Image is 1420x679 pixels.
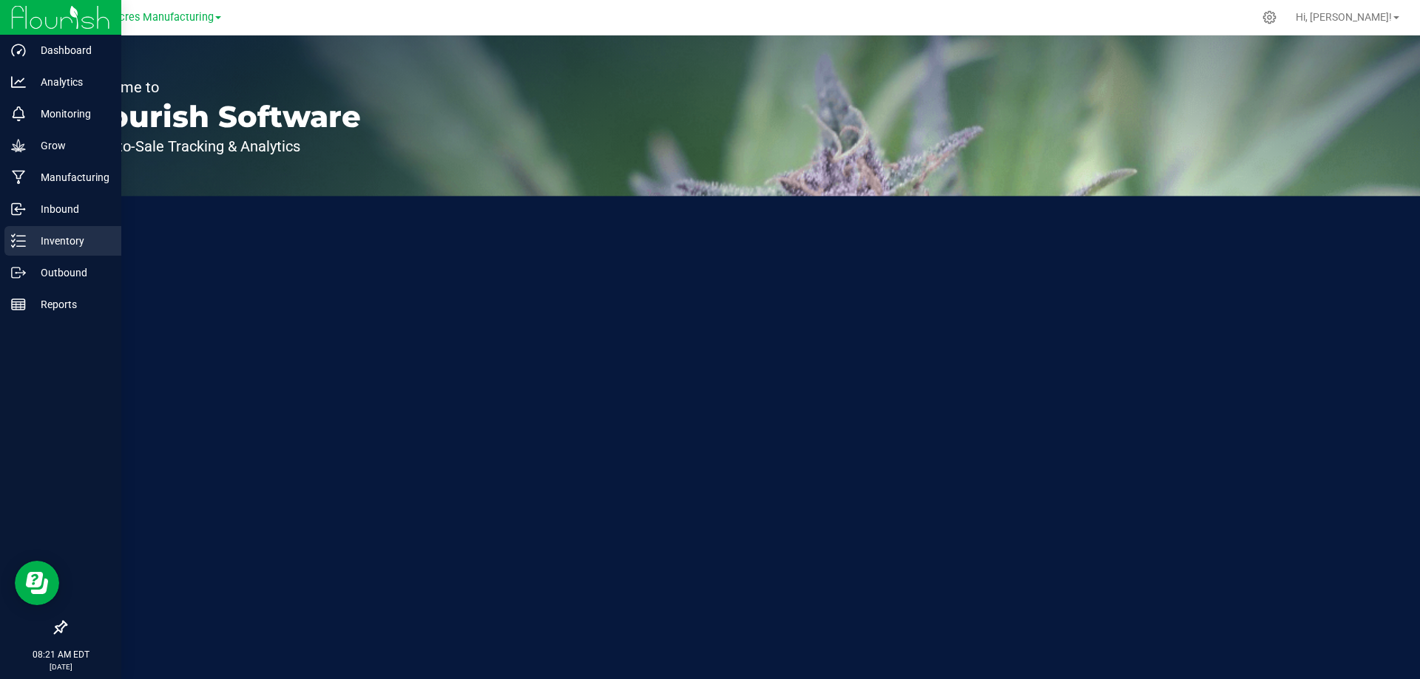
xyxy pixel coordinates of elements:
[26,232,115,250] p: Inventory
[26,200,115,218] p: Inbound
[80,102,361,132] p: Flourish Software
[11,202,26,216] inline-svg: Inbound
[26,73,115,91] p: Analytics
[80,139,361,154] p: Seed-to-Sale Tracking & Analytics
[11,75,26,89] inline-svg: Analytics
[11,233,26,248] inline-svg: Inventory
[26,264,115,282] p: Outbound
[26,105,115,123] p: Monitoring
[15,561,59,605] iframe: Resource center
[11,170,26,185] inline-svg: Manufacturing
[26,296,115,313] p: Reports
[11,43,26,58] inline-svg: Dashboard
[7,661,115,672] p: [DATE]
[11,297,26,312] inline-svg: Reports
[1260,10,1279,24] div: Manage settings
[26,137,115,154] p: Grow
[11,265,26,280] inline-svg: Outbound
[1296,11,1392,23] span: Hi, [PERSON_NAME]!
[11,106,26,121] inline-svg: Monitoring
[26,168,115,186] p: Manufacturing
[80,80,361,95] p: Welcome to
[7,648,115,661] p: 08:21 AM EDT
[26,41,115,59] p: Dashboard
[81,11,214,24] span: Green Acres Manufacturing
[11,138,26,153] inline-svg: Grow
